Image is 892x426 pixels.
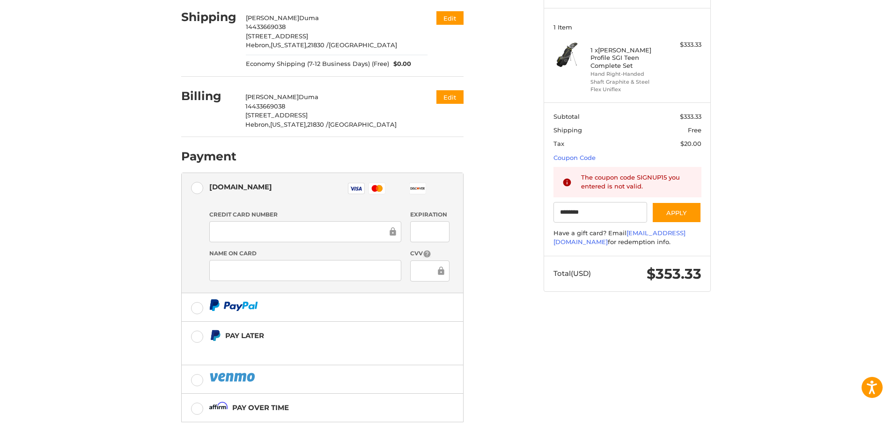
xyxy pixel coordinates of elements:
div: Pay over time [232,400,289,415]
div: The coupon code SIGNUP15 you entered is not valid. [581,173,693,191]
span: Total (USD) [553,269,591,278]
h4: 1 x [PERSON_NAME] Profile SGI Teen Complete Set [590,46,662,69]
span: 14433669038 [246,23,286,30]
span: Duma [299,14,319,22]
span: Hebron, [246,41,271,49]
a: Coupon Code [553,154,596,161]
label: Expiration [410,210,449,219]
img: PayPal icon [209,299,258,311]
span: [US_STATE], [271,41,308,49]
h2: Billing [181,89,236,103]
img: Affirm icon [209,402,228,413]
label: Credit Card Number [209,210,401,219]
span: Shipping [553,126,582,134]
button: Apply [652,202,701,223]
span: [GEOGRAPHIC_DATA] [329,41,397,49]
li: Flex Uniflex [590,86,662,94]
span: [GEOGRAPHIC_DATA] [328,121,397,128]
span: [PERSON_NAME] [245,93,299,101]
label: Name on Card [209,249,401,258]
h2: Payment [181,149,236,164]
div: [DOMAIN_NAME] [209,179,272,195]
div: Pay Later [225,328,405,343]
input: Gift Certificate or Coupon Code [553,202,648,223]
span: [STREET_ADDRESS] [246,32,308,40]
span: 14433669038 [245,102,285,110]
img: Pay Later icon [209,330,221,341]
span: Subtotal [553,113,580,120]
span: 21830 / [307,121,328,128]
span: [US_STATE], [270,121,307,128]
span: $0.00 [389,59,412,69]
span: [STREET_ADDRESS] [245,111,308,119]
button: Edit [436,90,464,104]
span: 21830 / [308,41,329,49]
span: Duma [299,93,318,101]
h3: 1 Item [553,23,701,31]
img: PayPal icon [209,371,257,383]
span: Free [688,126,701,134]
span: Hebron, [245,121,270,128]
span: $353.33 [647,265,701,282]
span: Economy Shipping (7-12 Business Days) (Free) [246,59,389,69]
span: $20.00 [680,140,701,147]
label: CVV [410,249,449,258]
div: $333.33 [664,40,701,50]
span: Tax [553,140,564,147]
iframe: PayPal Message 1 [209,345,405,354]
span: $333.33 [680,113,701,120]
div: Have a gift card? Email for redemption info. [553,229,701,247]
li: Shaft Graphite & Steel [590,78,662,86]
li: Hand Right-Handed [590,70,662,78]
button: Edit [436,11,464,25]
h2: Shipping [181,10,236,24]
span: [PERSON_NAME] [246,14,299,22]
